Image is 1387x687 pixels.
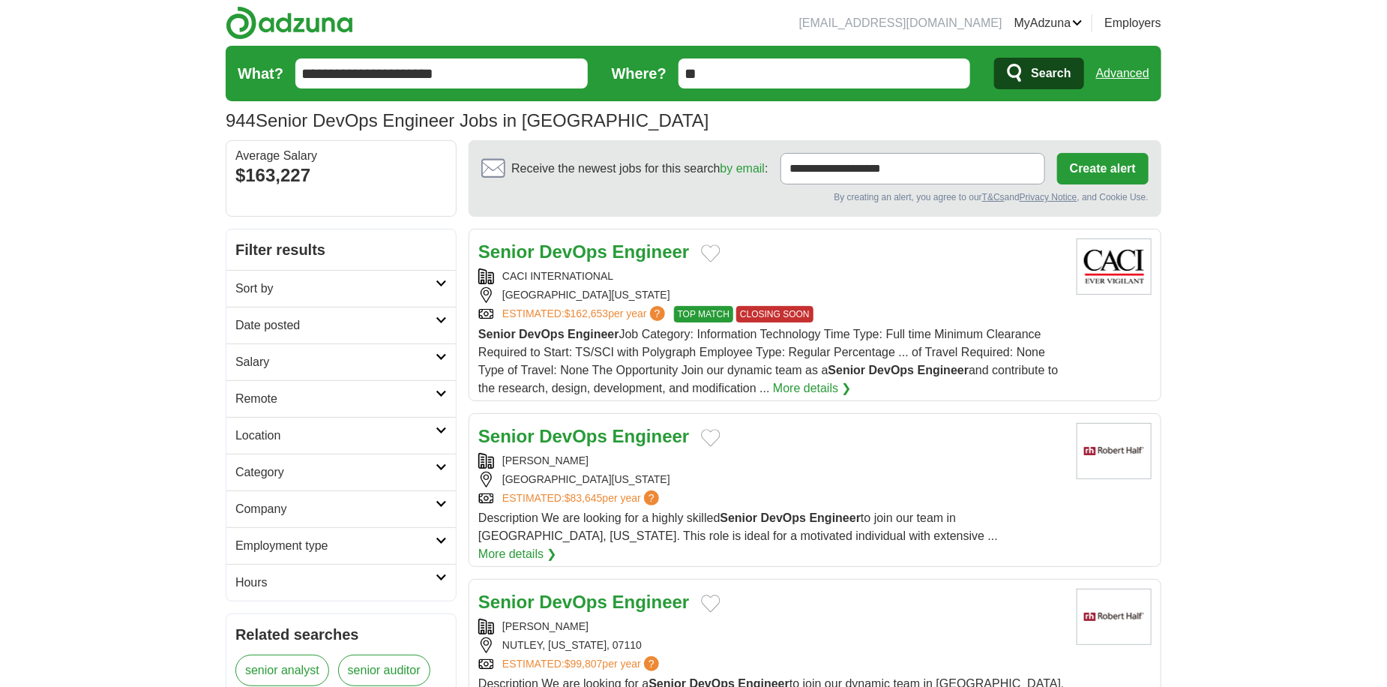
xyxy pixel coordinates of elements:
[226,110,709,130] h1: Senior DevOps Engineer Jobs in [GEOGRAPHIC_DATA]
[478,592,689,612] a: Senior DevOps Engineer
[613,592,690,612] strong: Engineer
[478,511,998,542] span: Description We are looking for a highly skilled to join our team in [GEOGRAPHIC_DATA], [US_STATE]...
[613,241,690,262] strong: Engineer
[565,658,603,670] span: $99,807
[502,306,668,322] a: ESTIMATED:$162,653per year?
[1020,192,1077,202] a: Privacy Notice
[235,316,436,334] h2: Date posted
[235,353,436,371] h2: Salary
[1104,14,1161,32] a: Employers
[539,592,607,612] strong: DevOps
[226,307,456,343] a: Date posted
[235,655,329,686] a: senior analyst
[539,241,607,262] strong: DevOps
[720,162,765,175] a: by email
[612,62,667,85] label: Where?
[1057,153,1149,184] button: Create alert
[226,564,456,601] a: Hours
[828,364,866,376] strong: Senior
[478,637,1065,653] div: NUTLEY, [US_STATE], 07110
[1077,238,1152,295] img: CACI International logo
[701,244,720,262] button: Add to favorite jobs
[235,390,436,408] h2: Remote
[235,574,436,592] h2: Hours
[918,364,969,376] strong: Engineer
[644,490,659,505] span: ?
[481,190,1149,204] div: By creating an alert, you agree to our and , and Cookie Use.
[720,511,758,524] strong: Senior
[869,364,914,376] strong: DevOps
[502,656,662,672] a: ESTIMATED:$99,807per year?
[238,62,283,85] label: What?
[502,620,589,632] a: [PERSON_NAME]
[235,463,436,481] h2: Category
[539,426,607,446] strong: DevOps
[478,287,1065,303] div: [GEOGRAPHIC_DATA][US_STATE]
[701,429,720,447] button: Add to favorite jobs
[736,306,813,322] span: CLOSING SOON
[565,492,603,504] span: $83,645
[994,58,1083,89] button: Search
[235,162,447,189] div: $163,227
[1031,58,1071,88] span: Search
[1096,58,1149,88] a: Advanced
[502,454,589,466] a: [PERSON_NAME]
[799,14,1002,32] li: [EMAIL_ADDRESS][DOMAIN_NAME]
[478,545,557,563] a: More details ❯
[1077,423,1152,479] img: Robert Half logo
[478,328,1058,394] span: Job Category: Information Technology Time Type: Full time Minimum Clearance Required to Start: TS...
[226,270,456,307] a: Sort by
[478,241,535,262] strong: Senior
[810,511,861,524] strong: Engineer
[502,490,662,506] a: ESTIMATED:$83,645per year?
[982,192,1005,202] a: T&Cs
[226,6,353,40] img: Adzuna logo
[773,379,852,397] a: More details ❯
[478,426,689,446] a: Senior DevOps Engineer
[338,655,430,686] a: senior auditor
[226,229,456,270] h2: Filter results
[235,150,447,162] div: Average Salary
[565,307,608,319] span: $162,653
[1077,589,1152,645] img: Robert Half logo
[502,270,613,282] a: CACI INTERNATIONAL
[235,500,436,518] h2: Company
[226,380,456,417] a: Remote
[226,343,456,380] a: Salary
[519,328,564,340] strong: DevOps
[613,426,690,446] strong: Engineer
[701,595,720,613] button: Add to favorite jobs
[226,527,456,564] a: Employment type
[478,328,516,340] strong: Senior
[226,490,456,527] a: Company
[568,328,619,340] strong: Engineer
[226,454,456,490] a: Category
[226,107,256,134] span: 944
[1014,14,1083,32] a: MyAdzuna
[478,592,535,612] strong: Senior
[478,426,535,446] strong: Senior
[478,241,689,262] a: Senior DevOps Engineer
[235,427,436,445] h2: Location
[511,160,768,178] span: Receive the newest jobs for this search :
[235,623,447,646] h2: Related searches
[478,472,1065,487] div: [GEOGRAPHIC_DATA][US_STATE]
[674,306,733,322] span: TOP MATCH
[650,306,665,321] span: ?
[644,656,659,671] span: ?
[235,280,436,298] h2: Sort by
[226,417,456,454] a: Location
[235,537,436,555] h2: Employment type
[761,511,806,524] strong: DevOps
